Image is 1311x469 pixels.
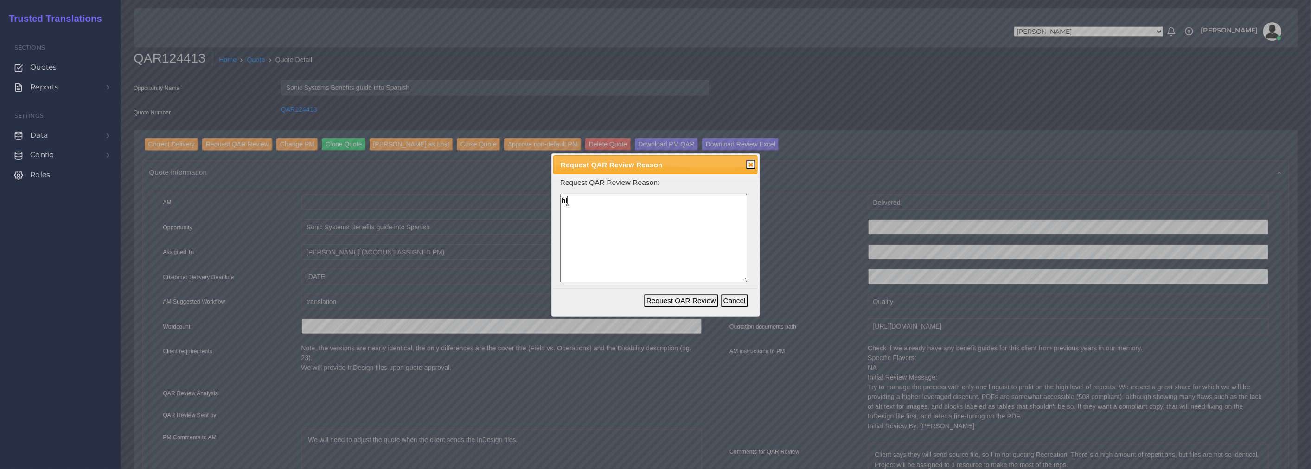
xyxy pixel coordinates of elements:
[7,57,114,77] a: Quotes
[721,294,748,307] button: Cancel
[7,145,114,165] a: Config
[30,82,58,92] span: Reports
[560,177,751,187] p: Request QAR Review Reason:
[30,170,50,180] span: Roles
[561,159,731,170] span: Request QAR Review Reason
[7,126,114,145] a: Data
[644,294,718,307] button: Request QAR Review
[7,77,114,97] a: Reports
[7,165,114,184] a: Roles
[30,130,48,140] span: Data
[30,150,54,160] span: Config
[14,112,44,119] span: Settings
[14,44,45,51] span: Sections
[2,13,102,24] h2: Trusted Translations
[746,160,755,169] button: Close
[2,11,102,26] a: Trusted Translations
[30,62,57,72] span: Quotes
